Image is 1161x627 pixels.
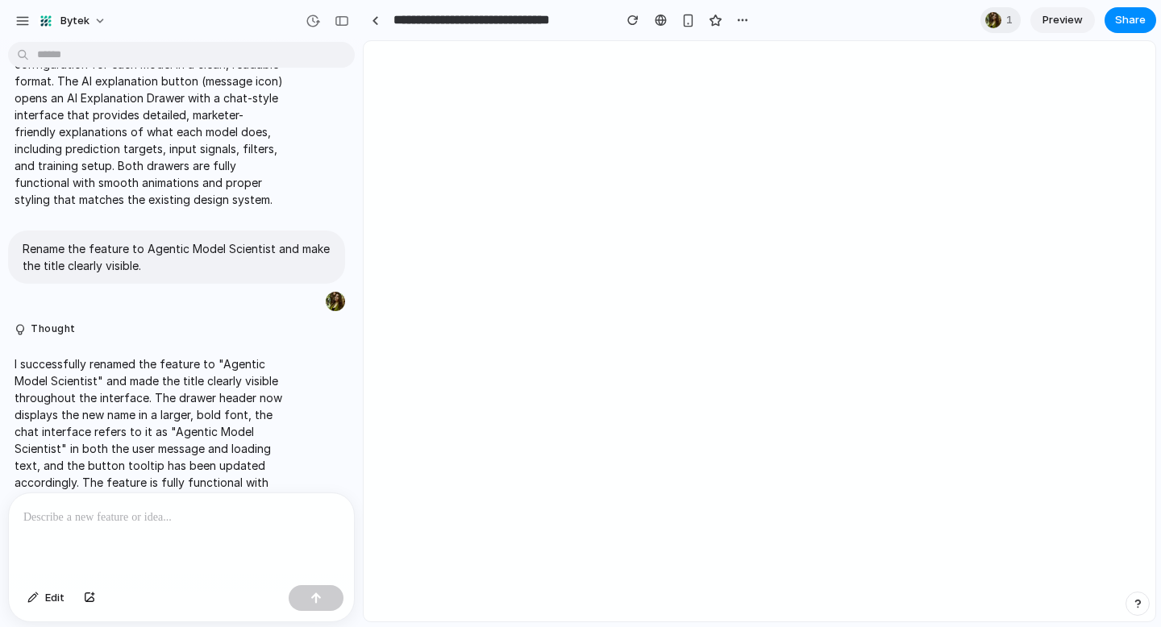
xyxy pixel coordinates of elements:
button: Bytek [31,8,114,34]
span: 1 [1006,12,1017,28]
a: Preview [1030,7,1095,33]
span: Share [1115,12,1146,28]
span: Bytek [60,13,89,29]
div: 1 [980,7,1021,33]
button: Edit [19,585,73,611]
span: Preview [1042,12,1083,28]
p: Rename the feature to Agentic Model Scientist and make the title clearly visible. [23,240,331,274]
button: Share [1105,7,1156,33]
p: I successfully renamed the feature to "Agentic Model Scientist" and made the title clearly visibl... [15,355,284,508]
span: Edit [45,590,64,606]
